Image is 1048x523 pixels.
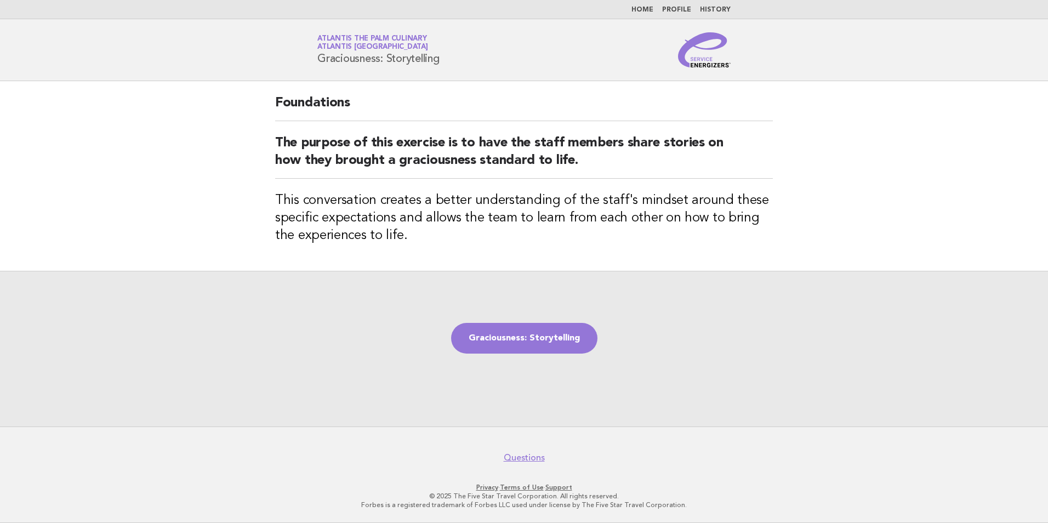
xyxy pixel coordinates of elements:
[700,7,731,13] a: History
[631,7,653,13] a: Home
[500,484,544,491] a: Terms of Use
[317,44,428,51] span: Atlantis [GEOGRAPHIC_DATA]
[451,323,597,354] a: Graciousness: Storytelling
[662,7,691,13] a: Profile
[189,501,859,509] p: Forbes is a registered trademark of Forbes LLC used under license by The Five Star Travel Corpora...
[189,483,859,492] p: · ·
[476,484,498,491] a: Privacy
[504,452,545,463] a: Questions
[275,192,773,245] h3: This conversation creates a better understanding of the staff's mindset around these specific exp...
[678,32,731,67] img: Service Energizers
[317,36,440,64] h1: Graciousness: Storytelling
[317,35,428,50] a: Atlantis The Palm CulinaryAtlantis [GEOGRAPHIC_DATA]
[275,134,773,179] h2: The purpose of this exercise is to have the staff members share stories on how they brought a gra...
[275,94,773,121] h2: Foundations
[545,484,572,491] a: Support
[189,492,859,501] p: © 2025 The Five Star Travel Corporation. All rights reserved.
